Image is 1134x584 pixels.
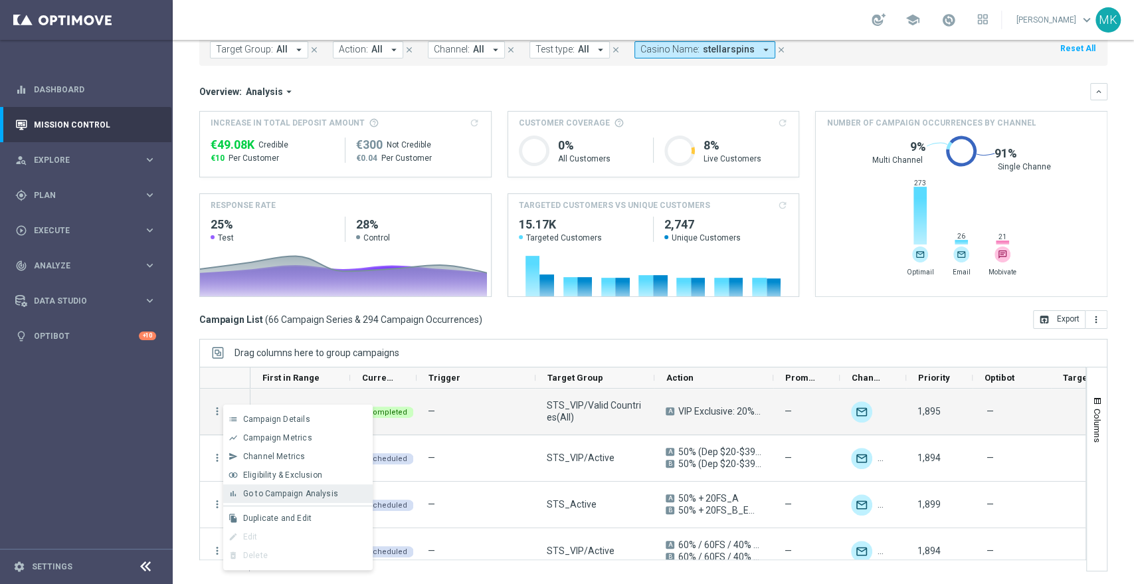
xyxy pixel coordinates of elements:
span: Control [363,233,390,243]
span: Targeted Customers [519,233,642,243]
button: track_changes Analyze keyboard_arrow_right [15,260,157,271]
span: 1,899 [917,499,941,510]
i: more_vert [211,545,223,557]
span: 273 [913,179,927,187]
span: Target Group: [216,44,273,55]
span: stellarspins [703,44,755,55]
span: Analyze [34,262,143,270]
span: Priority [918,373,950,383]
span: Duplicate and Edit [243,514,312,523]
span: €49,083 [211,137,254,153]
div: Data Studio keyboard_arrow_right [15,296,157,306]
button: close [308,43,320,57]
p: All Customers [558,153,642,164]
span: — [785,405,792,417]
div: Execute [15,225,143,237]
span: €10 [211,153,225,163]
span: A [666,448,674,456]
span: Channel: [434,44,470,55]
span: Per Customer [229,153,279,163]
div: Plan [15,189,143,201]
i: send [229,452,238,461]
div: equalizer Dashboard [15,84,157,95]
img: Email [878,494,899,516]
img: Optimail [851,541,872,562]
span: — [428,499,435,510]
div: Mission Control [15,120,157,130]
i: lightbulb [15,330,27,342]
span: Trigger [428,373,460,383]
button: more_vert [211,405,223,417]
span: B [666,506,674,514]
img: email.svg [912,246,928,262]
button: bar_chart Go to Campaign Analysis [223,484,373,503]
span: Scheduled [368,547,407,556]
span: €300 [356,137,383,153]
h3: Campaign List [199,314,482,326]
colored-tag: Scheduled [361,498,414,511]
span: 50% + 20FS_A [678,492,739,504]
span: All [578,44,589,55]
span: STS_VIP/Valid Countries(All) [547,399,643,423]
span: Go to Campaign Analysis [243,489,338,498]
div: Email [953,246,969,262]
span: Analysis [246,86,283,98]
i: track_changes [15,260,27,272]
button: show_chart Campaign Metrics [223,429,373,447]
i: keyboard_arrow_right [143,153,156,166]
span: Completed [368,408,407,417]
button: list Campaign Details [223,410,373,429]
i: person_search [15,154,27,166]
img: Optimail [851,494,872,516]
span: Columns [1092,409,1103,442]
span: Optibot [985,373,1014,383]
span: — [987,498,994,510]
button: Reset All [1059,41,1097,56]
h1: 8% [704,138,788,153]
i: keyboard_arrow_right [143,259,156,272]
span: 1,894 [917,452,941,463]
h4: TARGETED CUSTOMERS VS UNIQUE CUSTOMERS [519,199,710,211]
span: Scheduled [368,454,407,463]
span: STS_VIP/Active [547,452,614,464]
span: 50% (Dep $20-$39) / 60% (Dep $40-$79) / 75% (Dep $80-$299) / 100% (Dep $300+)_B_Email [678,458,762,470]
h2: 25% [211,217,334,233]
span: Current Status [362,373,394,383]
i: close [611,45,620,54]
button: lightbulb Optibot +10 [15,331,157,341]
button: close [403,43,415,57]
span: Per Customer [381,153,432,163]
span: Promotions [785,373,817,383]
i: arrow_drop_down [760,44,772,56]
span: Email [943,268,980,276]
span: Action [666,373,694,383]
button: gps_fixed Plan keyboard_arrow_right [15,190,157,201]
button: join_inner Eligibility & Exclusion [223,466,373,484]
span: Targeted Customers [1063,373,1095,383]
span: All [276,44,288,55]
span: VIP Exclusive: 20% Bonus Back [678,405,762,417]
button: more_vert [211,452,223,464]
i: close [405,45,414,54]
div: Optibot [15,318,156,353]
span: Explore [34,156,143,164]
span: — [785,545,792,557]
h4: Response Rate [211,199,276,211]
div: Row Groups [235,347,399,358]
span: A [666,494,674,502]
i: more_vert [211,498,223,510]
span: Casino Name: [640,44,700,55]
span: 50% + 20FS_B_Email [678,504,762,516]
button: file_copy Duplicate and Edit [223,509,373,528]
span: — [785,452,792,464]
i: list [229,415,238,424]
i: keyboard_arrow_right [143,294,156,307]
i: file_copy [229,514,238,523]
button: Action: All arrow_drop_down [333,41,403,58]
button: close [505,43,517,57]
span: A [666,541,674,549]
div: Analyze [15,260,143,272]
